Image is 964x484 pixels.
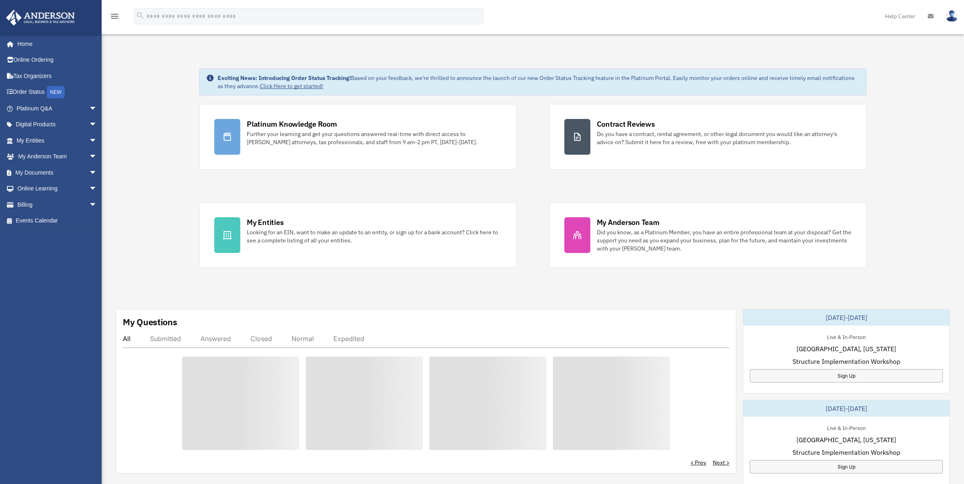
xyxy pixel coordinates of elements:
[6,68,109,84] a: Tax Organizers
[6,36,105,52] a: Home
[820,423,872,432] div: Live & In-Person
[247,217,283,227] div: My Entities
[6,164,109,181] a: My Documentsarrow_drop_down
[333,335,364,343] div: Expedited
[743,309,949,326] div: [DATE]-[DATE]
[820,332,872,341] div: Live & In-Person
[47,86,65,98] div: NEW
[199,104,516,170] a: Platinum Knowledge Room Further your learning and get your questions answered real-time with dire...
[597,119,655,129] div: Contract Reviews
[6,84,109,101] a: Order StatusNEW
[549,202,866,268] a: My Anderson Team Did you know, as a Platinum Member, you have an entire professional team at your...
[200,335,231,343] div: Answered
[6,213,109,229] a: Events Calendar
[6,52,109,68] a: Online Ordering
[136,11,145,20] i: search
[123,335,131,343] div: All
[89,164,105,181] span: arrow_drop_down
[597,130,851,146] div: Do you have a contract, rental agreement, or other legal document you would like an attorney's ad...
[6,197,109,213] a: Billingarrow_drop_down
[750,369,943,382] a: Sign Up
[247,130,501,146] div: Further your learning and get your questions answered real-time with direct access to [PERSON_NAM...
[89,100,105,117] span: arrow_drop_down
[199,202,516,268] a: My Entities Looking for an EIN, want to make an update to an entity, or sign up for a bank accoun...
[946,10,958,22] img: User Pic
[792,447,900,457] span: Structure Implementation Workshop
[247,119,337,129] div: Platinum Knowledge Room
[89,197,105,213] span: arrow_drop_down
[247,228,501,244] div: Looking for an EIN, want to make an update to an entity, or sign up for a bank account? Click her...
[6,117,109,133] a: Digital Productsarrow_drop_down
[597,217,659,227] div: My Anderson Team
[150,335,181,343] div: Submitted
[796,435,896,445] span: [GEOGRAPHIC_DATA], [US_STATE]
[260,82,323,90] a: Click Here to get started!
[597,228,851,253] div: Did you know, as a Platinum Member, you have an entire professional team at your disposal? Get th...
[89,149,105,165] span: arrow_drop_down
[796,344,896,354] span: [GEOGRAPHIC_DATA], [US_STATE]
[743,400,949,417] div: [DATE]-[DATE]
[792,357,900,366] span: Structure Implementation Workshop
[292,335,314,343] div: Normal
[690,458,706,467] a: < Prev
[89,132,105,149] span: arrow_drop_down
[549,104,866,170] a: Contract Reviews Do you have a contract, rental agreement, or other legal document you would like...
[89,117,105,133] span: arrow_drop_down
[123,316,177,328] div: My Questions
[89,181,105,197] span: arrow_drop_down
[750,460,943,473] a: Sign Up
[218,74,351,82] strong: Exciting News: Introducing Order Status Tracking!
[6,100,109,117] a: Platinum Q&Aarrow_drop_down
[6,181,109,197] a: Online Learningarrow_drop_down
[250,335,272,343] div: Closed
[110,14,120,21] a: menu
[713,458,729,467] a: Next >
[6,149,109,165] a: My Anderson Teamarrow_drop_down
[4,10,77,26] img: Anderson Advisors Platinum Portal
[110,11,120,21] i: menu
[218,74,860,90] div: Based on your feedback, we're thrilled to announce the launch of our new Order Status Tracking fe...
[6,132,109,149] a: My Entitiesarrow_drop_down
